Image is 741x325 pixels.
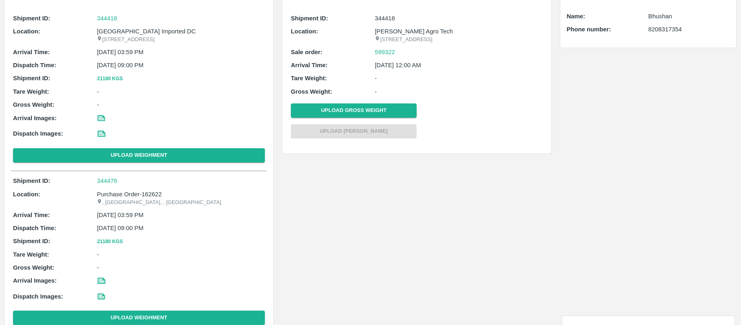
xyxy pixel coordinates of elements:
p: [PERSON_NAME] Agro Tech [375,27,543,36]
b: Arrival Images: [13,277,57,284]
p: - [97,263,265,272]
button: 21180 Kgs [97,75,123,83]
p: - [375,87,543,96]
b: Dispatch Time: [13,225,56,231]
a: 599322 [375,48,395,57]
b: Dispatch Time: [13,62,56,68]
b: Location: [13,28,40,35]
p: [GEOGRAPHIC_DATA] Imported DC [97,27,265,36]
b: Location: [13,191,40,198]
b: Location: [291,28,318,35]
b: Gross Weight: [13,101,54,108]
p: [DATE] 09:00 PM [97,224,265,233]
b: Shipment ID: [291,15,328,22]
b: Shipment ID: [13,75,50,81]
p: [DATE] 12:00 AM [375,61,543,70]
p: [DATE] 03:59 PM [97,211,265,220]
button: Upload Weighment [13,148,265,162]
b: Arrival Time: [291,62,328,68]
b: Gross Weight: [291,88,332,95]
b: Name: [567,13,585,20]
b: Arrival Time: [13,212,50,218]
p: - [97,250,265,259]
b: Arrival Images: [13,115,57,121]
p: - [375,74,543,83]
button: Upload Gross Weight [291,103,417,118]
b: Shipment ID: [13,178,50,184]
b: Shipment ID: [13,15,50,22]
p: [DATE] 09:00 PM [97,61,265,70]
b: Tare Weight: [13,88,49,95]
b: Sale order: [291,49,323,55]
b: Dispatch Images: [13,130,63,137]
a: 344476 [97,176,265,185]
a: 344418 [97,14,265,23]
b: Arrival Time: [13,49,50,55]
b: Gross Weight: [13,264,54,271]
p: - [97,100,265,109]
b: Dispatch Images: [13,293,63,300]
b: Shipment ID: [13,238,50,244]
p: , [GEOGRAPHIC_DATA], , [GEOGRAPHIC_DATA] [97,199,265,206]
b: Phone number: [567,26,611,33]
b: Tare Weight: [291,75,327,81]
p: [DATE] 03:59 PM [97,48,265,57]
button: Upload Weighment [13,311,265,325]
button: 21180 Kgs [97,237,123,246]
p: - [97,87,265,96]
p: [STREET_ADDRESS] [97,36,265,44]
p: Purchase Order-162622 [97,190,265,199]
p: 344418 [375,14,543,23]
b: Tare Weight: [13,251,49,258]
p: [STREET_ADDRESS] [375,36,543,44]
p: Bhushan [648,12,730,21]
p: 8208317354 [648,25,730,34]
